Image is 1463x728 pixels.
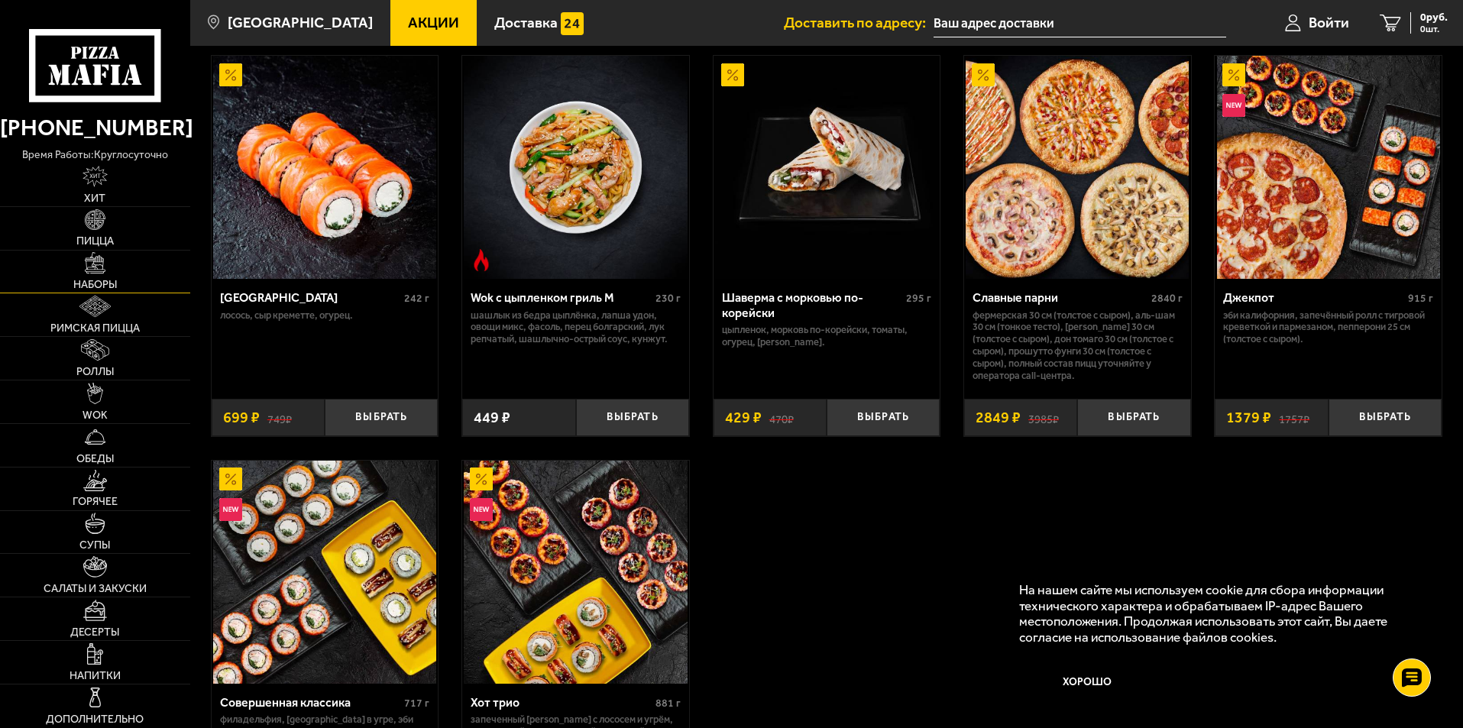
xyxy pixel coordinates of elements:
s: 749 ₽ [267,410,292,425]
span: Наборы [73,280,117,290]
span: Доставить по адресу: [784,15,934,30]
span: 0 руб. [1420,12,1448,23]
img: Акционный [1222,63,1245,86]
p: Эби Калифорния, Запечённый ролл с тигровой креветкой и пармезаном, Пепперони 25 см (толстое с сыр... [1223,309,1433,346]
s: 1757 ₽ [1279,410,1309,425]
div: Славные парни [973,290,1147,305]
span: 2849 ₽ [976,410,1021,425]
button: Выбрать [1077,399,1190,436]
span: 295 г [906,292,931,305]
span: 2840 г [1151,292,1183,305]
img: 15daf4d41897b9f0e9f617042186c801.svg [561,12,584,35]
span: WOK [83,410,108,421]
span: 881 г [655,697,681,710]
img: Новинка [470,498,493,521]
span: Акции [408,15,459,30]
a: Острое блюдоWok с цыпленком гриль M [462,56,689,279]
span: [GEOGRAPHIC_DATA] [228,15,373,30]
img: Акционный [972,63,995,86]
s: 470 ₽ [769,410,794,425]
span: Напитки [70,671,121,681]
span: 429 ₽ [725,410,762,425]
span: Горячее [73,497,118,507]
span: Роллы [76,367,114,377]
div: Хот трио [471,695,652,710]
button: Выбрать [827,399,940,436]
img: Wok с цыпленком гриль M [464,56,687,279]
img: Акционный [470,468,493,490]
span: Салаты и закуски [44,584,147,594]
p: цыпленок, морковь по-корейски, томаты, огурец, [PERSON_NAME]. [722,324,932,348]
p: На нашем сайте мы используем cookie для сбора информации технического характера и обрабатываем IP... [1019,582,1419,645]
span: 717 г [404,697,429,710]
span: Римская пицца [50,323,140,334]
a: АкционныйНовинкаСовершенная классика [212,461,439,684]
input: Ваш адрес доставки [934,9,1226,37]
div: Джекпот [1223,290,1404,305]
img: Хот трио [464,461,687,684]
span: 449 ₽ [474,410,510,425]
img: Славные парни [966,56,1189,279]
img: Акционный [219,63,242,86]
button: Выбрать [576,399,689,436]
img: Акционный [721,63,744,86]
img: Острое блюдо [470,249,493,272]
s: 3985 ₽ [1028,410,1059,425]
a: АкционныйФиладельфия [212,56,439,279]
div: Шаверма с морковью по-корейски [722,290,903,319]
img: Новинка [1222,94,1245,117]
img: Шаверма с морковью по-корейски [715,56,938,279]
span: 699 ₽ [223,410,260,425]
span: 0 шт. [1420,24,1448,34]
img: Совершенная классика [213,461,436,684]
button: Выбрать [325,399,438,436]
span: Супы [79,540,110,551]
img: Джекпот [1217,56,1440,279]
a: АкционныйСлавные парни [964,56,1191,279]
button: Хорошо [1019,660,1157,706]
a: АкционныйШаверма с морковью по-корейски [714,56,940,279]
span: 230 г [655,292,681,305]
span: Дополнительно [46,714,144,725]
p: шашлык из бедра цыплёнка, лапша удон, овощи микс, фасоль, перец болгарский, лук репчатый, шашлычн... [471,309,681,346]
button: Выбрать [1329,399,1442,436]
span: Войти [1309,15,1349,30]
span: Пицца [76,236,114,247]
div: [GEOGRAPHIC_DATA] [220,290,401,305]
a: АкционныйНовинкаХот трио [462,461,689,684]
div: Wok с цыпленком гриль M [471,290,652,305]
p: Фермерская 30 см (толстое с сыром), Аль-Шам 30 см (тонкое тесто), [PERSON_NAME] 30 см (толстое с ... [973,309,1183,383]
div: Совершенная классика [220,695,401,710]
span: 242 г [404,292,429,305]
img: Новинка [219,498,242,521]
p: лосось, Сыр креметте, огурец. [220,309,430,322]
img: Филадельфия [213,56,436,279]
span: Хит [84,193,105,204]
img: Акционный [219,468,242,490]
span: Доставка [494,15,558,30]
span: 1379 ₽ [1226,410,1271,425]
span: Десерты [70,627,119,638]
span: 915 г [1408,292,1433,305]
a: АкционныйНовинкаДжекпот [1215,56,1442,279]
span: Обеды [76,454,114,464]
